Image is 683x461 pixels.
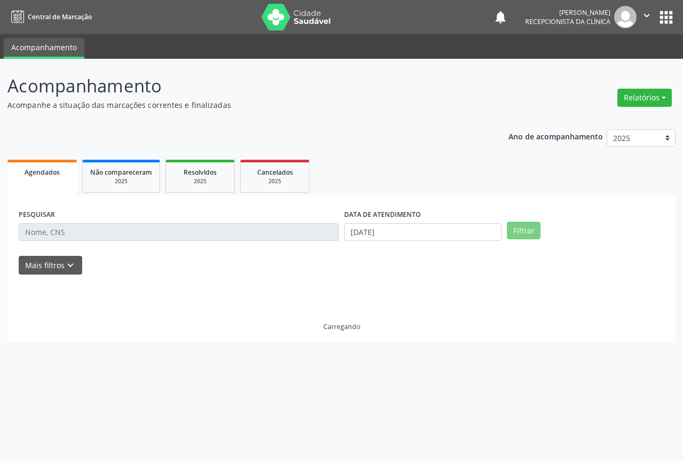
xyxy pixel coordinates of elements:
div: 2025 [248,177,301,185]
i:  [641,10,653,21]
p: Acompanhe a situação das marcações correntes e finalizadas [7,99,475,111]
span: Central de Marcação [28,12,92,21]
a: Central de Marcação [7,8,92,26]
i: keyboard_arrow_down [65,260,76,271]
input: Selecione um intervalo [344,223,502,241]
div: [PERSON_NAME] [525,8,610,17]
div: 2025 [173,177,227,185]
button: notifications [493,10,508,25]
a: Acompanhamento [4,38,84,59]
button: apps [657,8,676,27]
span: Cancelados [257,168,293,177]
label: PESQUISAR [19,207,55,223]
p: Ano de acompanhamento [509,129,603,143]
button: Relatórios [617,89,672,107]
button:  [637,6,657,28]
span: Resolvidos [184,168,217,177]
input: Nome, CNS [19,223,339,241]
div: 2025 [90,177,152,185]
span: Agendados [25,168,60,177]
img: img [614,6,637,28]
span: Recepcionista da clínica [525,17,610,26]
button: Filtrar [507,222,541,240]
p: Acompanhamento [7,73,475,99]
label: DATA DE ATENDIMENTO [344,207,421,223]
span: Não compareceram [90,168,152,177]
button: Mais filtroskeyboard_arrow_down [19,256,82,275]
div: Carregando [323,322,360,331]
